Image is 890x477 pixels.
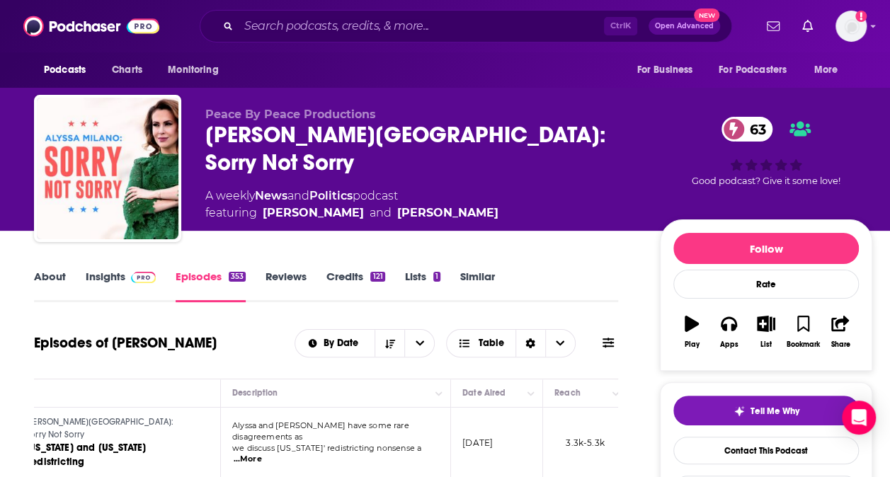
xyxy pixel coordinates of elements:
[103,57,151,84] a: Charts
[751,406,799,417] span: Tell Me Why
[719,60,787,80] span: For Podcasters
[660,108,872,196] div: 63Good podcast? Give it some love!
[232,420,409,442] span: Alyssa and [PERSON_NAME] have some rare disagreements as
[673,306,710,357] button: Play
[462,384,506,401] div: Date Aired
[855,11,867,22] svg: Add a profile image
[627,57,710,84] button: open menu
[748,306,785,357] button: List
[205,205,498,222] span: featuring
[205,108,376,121] span: Peace By Peace Productions
[131,272,156,283] img: Podchaser Pro
[673,233,859,264] button: Follow
[37,98,178,239] img: Alyssa Milano: Sorry Not Sorry
[176,270,246,302] a: Episodes353
[25,441,195,469] a: [US_STATE] and [US_STATE] Redistricting
[234,454,262,465] span: ...More
[86,270,156,302] a: InsightsPodchaser Pro
[787,340,820,349] div: Bookmark
[266,270,307,302] a: Reviews
[804,57,856,84] button: open menu
[25,417,173,439] span: [PERSON_NAME][GEOGRAPHIC_DATA]: Sorry Not Sorry
[720,340,738,349] div: Apps
[822,306,859,357] button: Share
[255,189,287,202] a: News
[721,117,773,142] a: 63
[604,17,637,35] span: Ctrl K
[710,306,747,357] button: Apps
[295,338,375,348] button: open menu
[158,57,236,84] button: open menu
[479,338,504,348] span: Table
[287,189,309,202] span: and
[709,57,807,84] button: open menu
[370,272,384,282] div: 121
[566,437,605,448] span: 3.3k-5.3k
[842,401,876,435] div: Open Intercom Messenger
[554,384,581,401] div: Reach
[397,205,498,222] div: [PERSON_NAME]
[405,270,440,302] a: Lists1
[523,385,540,402] button: Column Actions
[44,60,86,80] span: Podcasts
[205,188,498,222] div: A weekly podcast
[673,396,859,425] button: tell me why sparkleTell Me Why
[637,60,692,80] span: For Business
[649,18,720,35] button: Open AdvancedNew
[785,306,821,357] button: Bookmark
[835,11,867,42] span: Logged in as tessvanden
[797,14,818,38] a: Show notifications dropdown
[25,442,146,468] span: [US_STATE] and [US_STATE] Redistricting
[694,8,719,22] span: New
[760,340,772,349] div: List
[404,330,434,357] button: open menu
[168,60,218,80] span: Monitoring
[655,23,714,30] span: Open Advanced
[736,117,773,142] span: 63
[25,416,195,441] a: [PERSON_NAME][GEOGRAPHIC_DATA]: Sorry Not Sorry
[462,437,493,449] p: [DATE]
[200,10,732,42] div: Search podcasts, credits, & more...
[673,437,859,464] a: Contact This Podcast
[309,189,353,202] a: Politics
[761,14,785,38] a: Show notifications dropdown
[692,176,840,186] span: Good podcast? Give it some love!
[433,272,440,282] div: 1
[515,330,545,357] div: Sort Direction
[263,205,364,222] a: Alyssa Milano
[232,443,421,453] span: we discuss [US_STATE]' redistricting nonsense a
[295,329,435,357] h2: Choose List sort
[34,57,104,84] button: open menu
[232,384,278,401] div: Description
[835,11,867,42] img: User Profile
[239,15,604,38] input: Search podcasts, credits, & more...
[112,60,142,80] span: Charts
[460,270,495,302] a: Similar
[685,340,700,349] div: Play
[814,60,838,80] span: More
[446,329,576,357] button: Choose View
[34,334,217,352] h1: Episodes of [PERSON_NAME]
[607,385,624,402] button: Column Actions
[673,270,859,299] div: Rate
[430,385,447,402] button: Column Actions
[326,270,384,302] a: Credits121
[831,340,850,349] div: Share
[835,11,867,42] button: Show profile menu
[324,338,363,348] span: By Date
[34,270,66,302] a: About
[23,13,159,40] img: Podchaser - Follow, Share and Rate Podcasts
[375,330,404,357] button: Sort Direction
[229,272,246,282] div: 353
[734,406,745,417] img: tell me why sparkle
[370,205,392,222] span: and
